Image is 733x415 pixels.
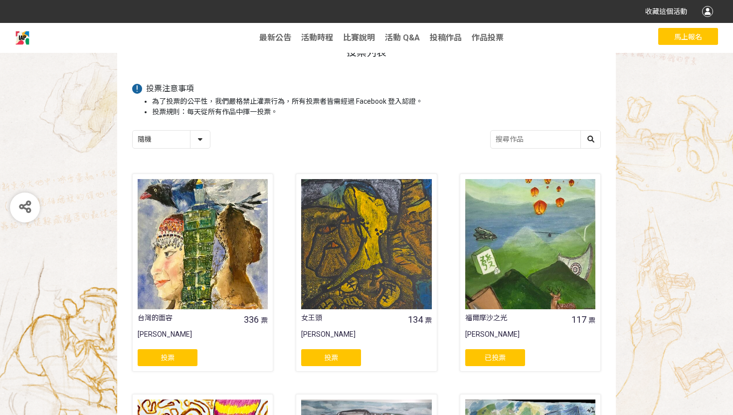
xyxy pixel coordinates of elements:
[571,314,586,325] span: 117
[301,313,405,323] div: 女王頭
[465,313,569,323] div: 福爾摩沙之光
[472,33,504,42] a: 作品投票
[138,313,242,323] div: 台灣的面容
[408,314,423,325] span: 134
[343,33,375,42] a: 比賽說明
[658,28,718,45] button: 馬上報名
[301,33,333,42] a: 活動時程
[385,33,420,42] a: 活動 Q&A
[460,174,601,372] a: 福爾摩沙之光117票[PERSON_NAME]已投票
[152,96,601,107] li: 為了投票的公平性，我們嚴格禁止灌票行為，所有投票者皆需經過 Facebook 登入認證。
[324,354,338,362] span: 投票
[132,174,273,372] a: 台灣的面容336票[PERSON_NAME]投票
[296,174,437,372] a: 女王頭134票[PERSON_NAME]投票
[674,33,702,41] span: 馬上報名
[465,329,595,349] div: [PERSON_NAME]
[244,314,259,325] span: 336
[425,316,432,324] span: 票
[588,316,595,324] span: 票
[161,354,175,362] span: 投票
[645,7,687,15] span: 收藏這個活動
[261,316,268,324] span: 票
[491,131,600,148] input: 搜尋作品
[430,33,462,42] span: 投稿作品
[15,30,30,45] img: 2026 IAP羅浮宮國際藝術展徵件
[301,329,431,349] div: [PERSON_NAME]
[259,33,291,42] a: 最新公告
[146,84,194,93] span: 投票注意事項
[138,329,268,349] div: [PERSON_NAME]
[485,354,506,362] span: 已投票
[152,107,601,117] li: 投票規則：每天從所有作品中擇一投票。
